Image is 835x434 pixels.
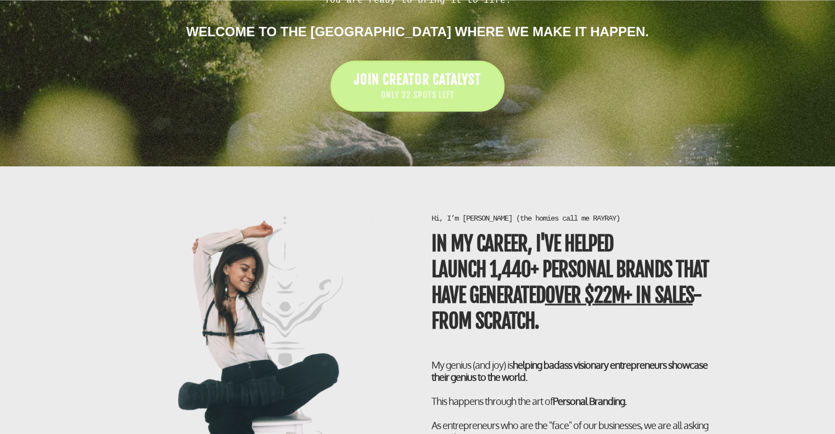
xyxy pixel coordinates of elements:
h1: Hi, I’m [PERSON_NAME] (the homies call me RAYRAY) [431,213,720,223]
span: JOIN CREATOR CATALYST [354,71,481,88]
b: helping badass visionary entrepreneurs showcase their genius to the world. [431,358,708,382]
b: Personal Branding. [553,394,626,407]
b: In my career, I've helped LAUNCH 1,440+ personal brands that have generated - from scratch. [431,231,709,332]
b: Welcome to the [GEOGRAPHIC_DATA] where we make it happen. [186,24,649,39]
a: JOIN CREATOR CATALYST ONLY 32 SPOTS LEFT [330,60,505,111]
u: over $22M+ in sales [545,283,693,307]
span: ONLY 32 SPOTS LEFT [354,89,481,102]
